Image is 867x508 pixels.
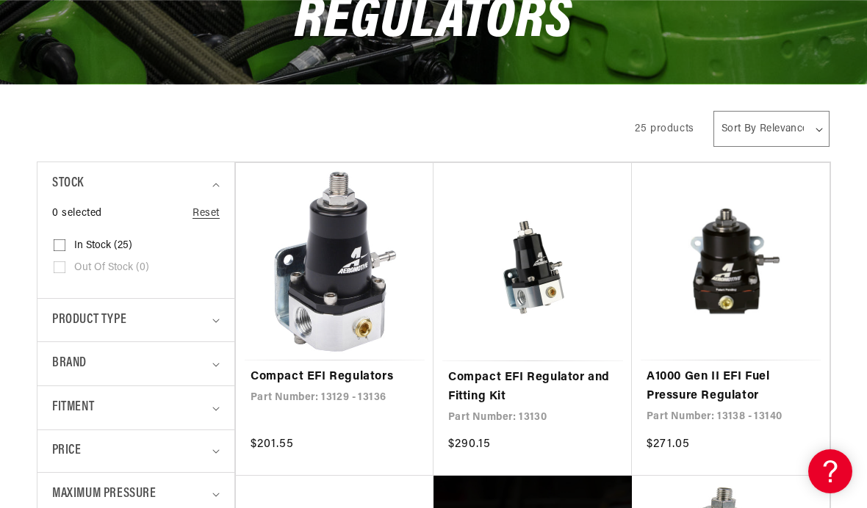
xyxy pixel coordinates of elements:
summary: Price [52,430,220,472]
a: Compact EFI Regulator and Fitting Kit [448,369,617,406]
span: Product type [52,310,126,331]
span: 25 products [635,123,694,134]
summary: Brand (0 selected) [52,342,220,385]
a: Reset [193,206,220,222]
span: Stock [52,173,84,195]
span: In stock (25) [74,239,132,253]
span: Fitment [52,397,94,418]
span: Maximum Pressure [52,484,157,505]
a: A1000 Gen II EFI Fuel Pressure Regulator [647,368,815,405]
summary: Product type (0 selected) [52,299,220,342]
span: Brand [52,353,87,374]
span: Out of stock (0) [74,261,149,275]
summary: Stock (0 selected) [52,162,220,206]
a: Compact EFI Regulators [251,368,419,387]
summary: Fitment (0 selected) [52,386,220,429]
span: 0 selected [52,206,102,222]
span: Price [52,441,81,461]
